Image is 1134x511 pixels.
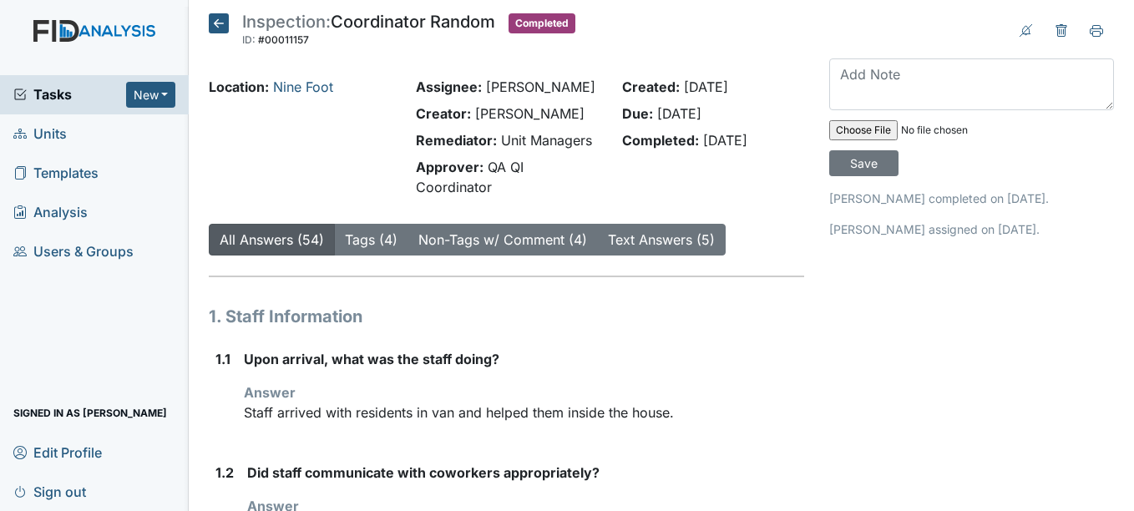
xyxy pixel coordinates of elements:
strong: Answer [244,384,296,401]
span: [DATE] [703,132,747,149]
button: All Answers (54) [209,224,335,255]
a: Tasks [13,84,126,104]
span: Edit Profile [13,439,102,465]
span: Templates [13,160,99,186]
label: Did staff communicate with coworkers appropriately? [247,463,600,483]
strong: Created: [622,78,680,95]
div: Coordinator Random [242,13,495,50]
span: Units [13,121,67,147]
span: #00011157 [258,33,309,46]
a: Non-Tags w/ Comment (4) [418,231,587,248]
strong: Due: [622,105,653,122]
h1: 1. Staff Information [209,304,803,329]
strong: Completed: [622,132,699,149]
button: New [126,82,176,108]
span: Unit Managers [501,132,592,149]
span: [PERSON_NAME] [475,105,585,122]
strong: Creator: [416,105,471,122]
p: [PERSON_NAME] completed on [DATE]. [829,190,1114,207]
a: Tags (4) [345,231,397,248]
strong: Location: [209,78,269,95]
span: ID: [242,33,256,46]
span: [DATE] [684,78,728,95]
strong: Remediator: [416,132,497,149]
label: 1.1 [215,349,230,369]
p: [PERSON_NAME] assigned on [DATE]. [829,220,1114,238]
span: [DATE] [657,105,701,122]
a: Nine Foot [273,78,333,95]
a: All Answers (54) [220,231,324,248]
span: Analysis [13,200,88,225]
span: Users & Groups [13,239,134,265]
strong: Approver: [416,159,483,175]
span: Inspection: [242,12,331,32]
label: Upon arrival, what was the staff doing? [244,349,499,369]
button: Tags (4) [334,224,408,255]
label: 1.2 [215,463,234,483]
input: Save [829,150,899,176]
a: Text Answers (5) [608,231,715,248]
button: Non-Tags w/ Comment (4) [408,224,598,255]
button: Text Answers (5) [597,224,726,255]
span: Sign out [13,478,86,504]
p: Staff arrived with residents in van and helped them inside the house. [244,402,803,422]
span: Completed [509,13,575,33]
span: Signed in as [PERSON_NAME] [13,400,167,426]
strong: Assignee: [416,78,482,95]
span: [PERSON_NAME] [486,78,595,95]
